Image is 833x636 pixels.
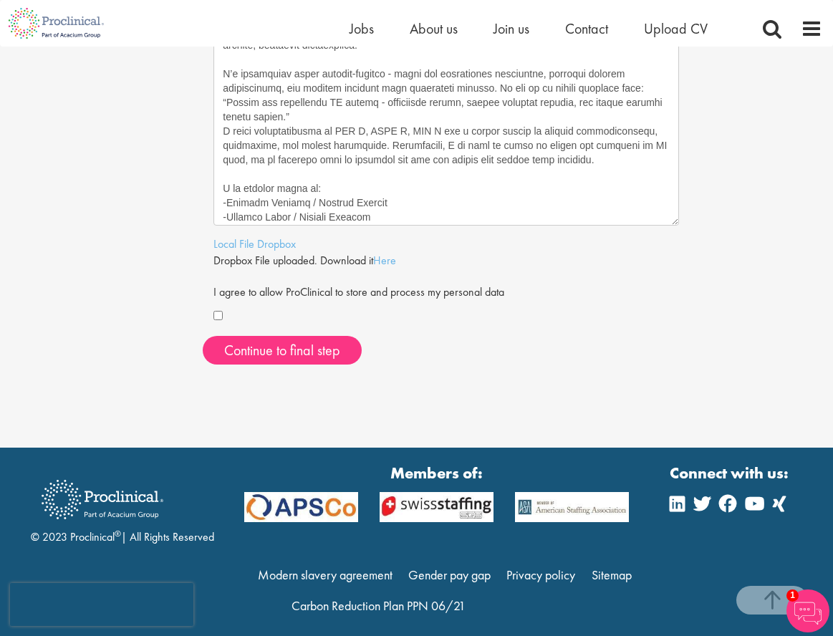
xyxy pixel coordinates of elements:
[258,567,393,583] a: Modern slavery agreement
[410,19,458,38] a: About us
[257,236,296,251] a: Dropbox
[203,336,362,365] button: Continue to final step
[350,19,374,38] a: Jobs
[369,492,504,522] img: APSCo
[493,19,529,38] a: Join us
[786,589,829,632] img: Chatbot
[244,462,629,484] strong: Members of:
[292,597,466,614] a: Carbon Reduction Plan PPN 06/21
[213,279,504,301] label: I agree to allow ProClinical to store and process my personal data
[213,253,396,268] span: Dropbox File uploaded. Download it
[592,567,632,583] a: Sitemap
[408,567,491,583] a: Gender pay gap
[565,19,608,38] a: Contact
[213,236,254,251] a: Local File
[224,341,340,360] span: Continue to final step
[31,470,174,529] img: Proclinical Recruitment
[233,492,369,522] img: APSCo
[115,528,121,539] sup: ®
[670,462,791,484] strong: Connect with us:
[31,469,214,546] div: © 2023 Proclinical | All Rights Reserved
[644,19,708,38] a: Upload CV
[373,253,396,268] a: Here
[504,492,640,522] img: APSCo
[786,589,799,602] span: 1
[506,567,575,583] a: Privacy policy
[10,583,193,626] iframe: To enrich screen reader interactions, please activate Accessibility in Grammarly extension settings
